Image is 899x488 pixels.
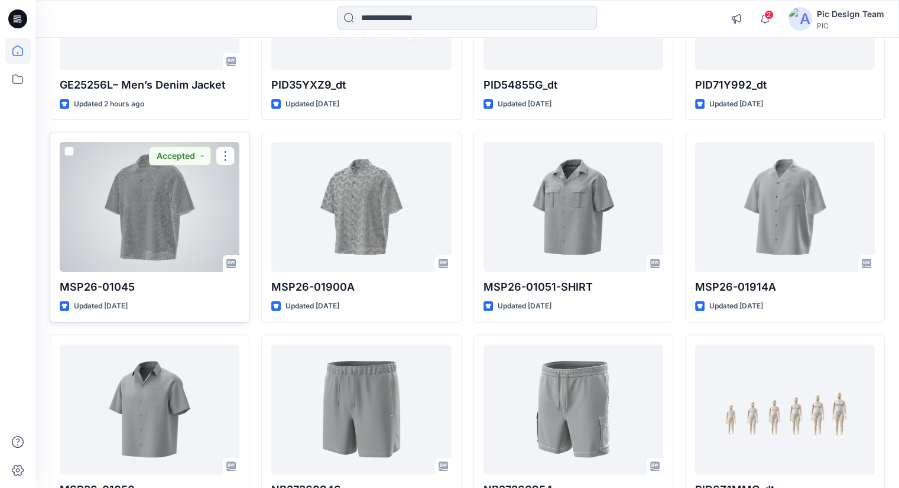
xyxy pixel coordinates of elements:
[271,279,451,295] p: MSP26-01900A
[285,98,339,110] p: Updated [DATE]
[60,344,239,474] a: MSP26-01050
[788,7,812,31] img: avatar
[498,98,551,110] p: Updated [DATE]
[817,7,884,21] div: Pic Design Team
[60,279,239,295] p: MSP26-01045
[695,142,875,272] a: MSP26-01914A
[271,344,451,474] a: NB27260946
[498,300,551,313] p: Updated [DATE]
[695,77,875,93] p: PID71Y992_dt
[483,279,663,295] p: MSP26-01051-SHIRT
[60,142,239,272] a: MSP26-01045
[74,98,144,110] p: Updated 2 hours ago
[271,142,451,272] a: MSP26-01900A
[817,21,884,30] div: PIC
[271,77,451,93] p: PID35YXZ9_dt
[709,300,763,313] p: Updated [DATE]
[483,142,663,272] a: MSP26-01051-SHIRT
[74,300,128,313] p: Updated [DATE]
[695,344,875,474] a: PID6Z1MMG_dt
[60,77,239,93] p: GE25256L– Men’s Denim Jacket
[285,300,339,313] p: Updated [DATE]
[483,344,663,474] a: NB27260954
[709,98,763,110] p: Updated [DATE]
[483,77,663,93] p: PID54855G_dt
[764,10,774,19] span: 2
[695,279,875,295] p: MSP26-01914A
